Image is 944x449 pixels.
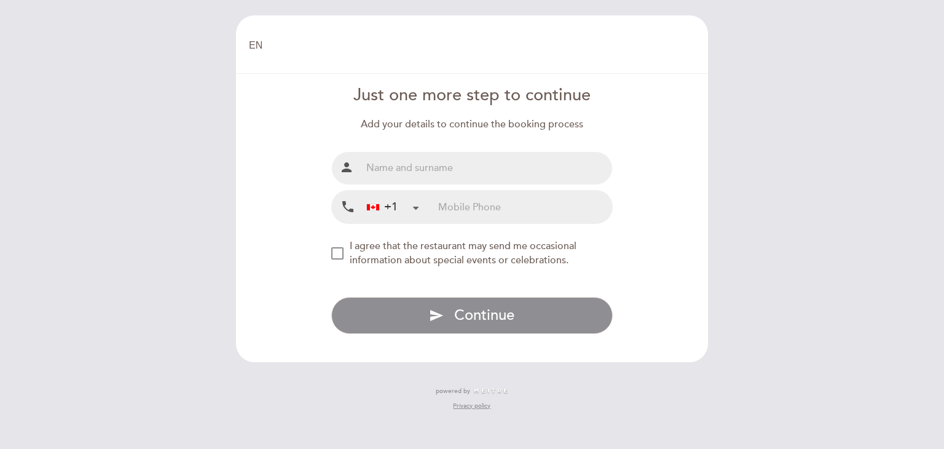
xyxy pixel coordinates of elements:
div: Add your details to continue the booking process [331,117,613,132]
span: powered by [436,387,470,395]
i: person [339,160,354,175]
md-checkbox: NEW_MODAL_AGREE_RESTAURANT_SEND_OCCASIONAL_INFO [331,239,613,268]
i: send [429,308,444,323]
input: Name and surname [361,152,613,185]
input: Mobile Phone [438,191,612,223]
span: Continue [454,306,514,324]
i: local_phone [340,199,355,215]
div: Just one more step to continue [331,84,613,108]
button: send Continue [331,297,613,334]
a: powered by [436,387,508,395]
div: Canada: +1 [362,191,423,223]
a: Privacy policy [453,402,490,410]
div: +1 [367,199,398,215]
img: MEITRE [473,388,508,394]
span: I agree that the restaurant may send me occasional information about special events or celebrations. [350,240,576,266]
